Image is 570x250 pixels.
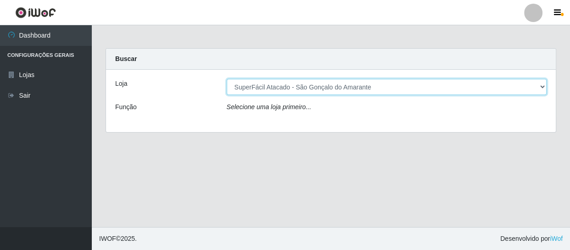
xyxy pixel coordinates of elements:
[115,79,127,89] label: Loja
[15,7,56,18] img: CoreUI Logo
[115,102,137,112] label: Função
[227,103,311,111] i: Selecione uma loja primeiro...
[99,234,137,244] span: © 2025 .
[500,234,563,244] span: Desenvolvido por
[99,235,116,242] span: IWOF
[115,55,137,62] strong: Buscar
[550,235,563,242] a: iWof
